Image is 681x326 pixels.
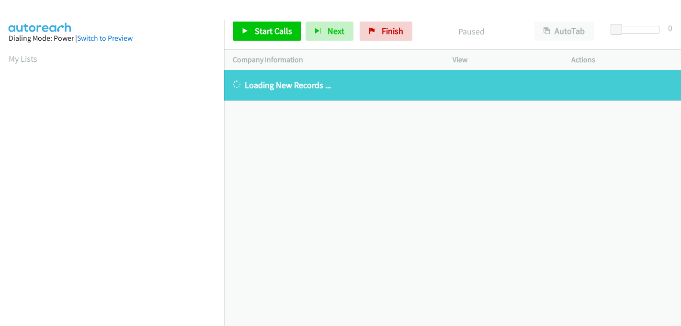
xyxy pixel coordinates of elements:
[615,26,659,34] div: Delay between calls (in seconds)
[453,54,554,66] p: View
[668,22,672,34] div: 0
[9,53,37,64] a: My Lists
[233,54,435,66] p: Company Information
[534,22,594,41] button: AutoTab
[9,33,216,44] div: Dialing Mode: Power |
[425,25,517,38] p: Paused
[306,22,353,41] button: Next
[328,25,344,36] span: Next
[360,22,412,41] a: Finish
[233,22,301,41] a: Start Calls
[255,25,292,36] span: Start Calls
[382,25,403,36] span: Finish
[571,54,673,66] p: Actions
[77,34,133,43] a: Switch to Preview
[233,79,672,91] p: Loading New Records ...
